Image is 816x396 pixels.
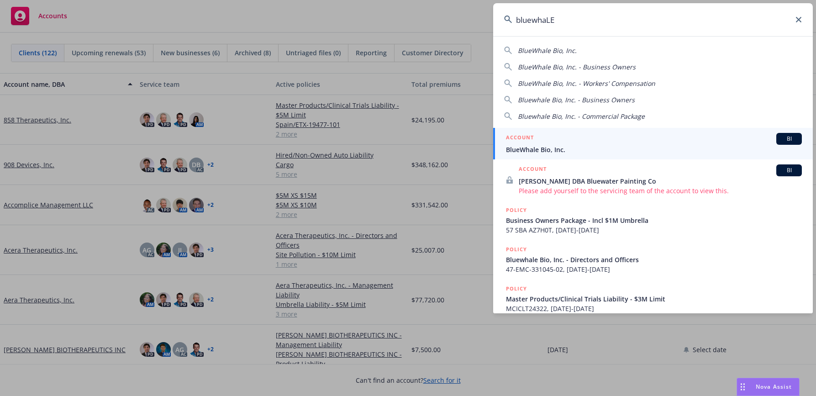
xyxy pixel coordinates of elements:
span: Nova Assist [756,383,792,391]
span: Bluewhale Bio, Inc. - Business Owners [518,95,635,104]
h5: POLICY [506,284,527,293]
span: MCICLT24322, [DATE]-[DATE] [506,304,802,313]
span: Master Products/Clinical Trials Liability - $3M Limit [506,294,802,304]
a: POLICYBluewhale Bio, Inc. - Directors and Officers47-EMC-331045-02, [DATE]-[DATE] [493,240,813,279]
a: ACCOUNTBIBlueWhale Bio, Inc. [493,128,813,159]
span: BI [780,135,798,143]
span: Please add yourself to the servicing team of the account to view this. [519,186,802,195]
span: Business Owners Package - Incl $1M Umbrella [506,216,802,225]
span: BlueWhale Bio, Inc. [518,46,577,55]
h5: ACCOUNT [506,133,534,144]
span: BlueWhale Bio, Inc. [506,145,802,154]
span: BlueWhale Bio, Inc. - Workers' Compensation [518,79,655,88]
div: Drag to move [737,378,748,396]
span: Bluewhale Bio, Inc. - Commercial Package [518,112,645,121]
a: POLICYBusiness Owners Package - Incl $1M Umbrella57 SBA AZ7H0T, [DATE]-[DATE] [493,201,813,240]
h5: POLICY [506,245,527,254]
input: Search... [493,3,813,36]
span: Bluewhale Bio, Inc. - Directors and Officers [506,255,802,264]
span: 47-EMC-331045-02, [DATE]-[DATE] [506,264,802,274]
button: Nova Assist [737,378,800,396]
span: BI [780,166,798,174]
h5: ACCOUNT [519,164,547,175]
span: [PERSON_NAME] DBA Bluewater Painting Co [519,176,802,186]
span: 57 SBA AZ7H0T, [DATE]-[DATE] [506,225,802,235]
a: POLICYMaster Products/Clinical Trials Liability - $3M LimitMCICLT24322, [DATE]-[DATE] [493,279,813,318]
a: ACCOUNTBI[PERSON_NAME] DBA Bluewater Painting CoPlease add yourself to the servicing team of the ... [493,159,813,201]
span: BlueWhale Bio, Inc. - Business Owners [518,63,636,71]
h5: POLICY [506,206,527,215]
